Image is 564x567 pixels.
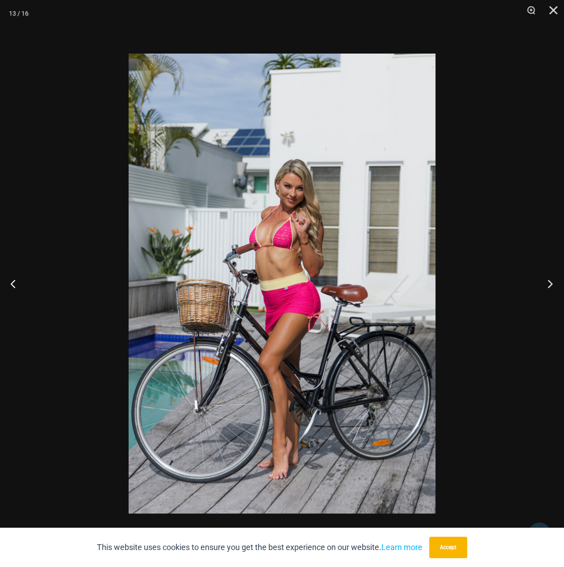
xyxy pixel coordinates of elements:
img: Bubble Mesh Highlight Pink 309 Top 5404 Skirt 05 [129,54,435,513]
p: This website uses cookies to ensure you get the best experience on our website. [97,541,422,554]
div: 13 / 16 [9,7,29,20]
button: Accept [429,537,467,558]
button: Next [531,261,564,306]
a: Learn more [381,542,422,552]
